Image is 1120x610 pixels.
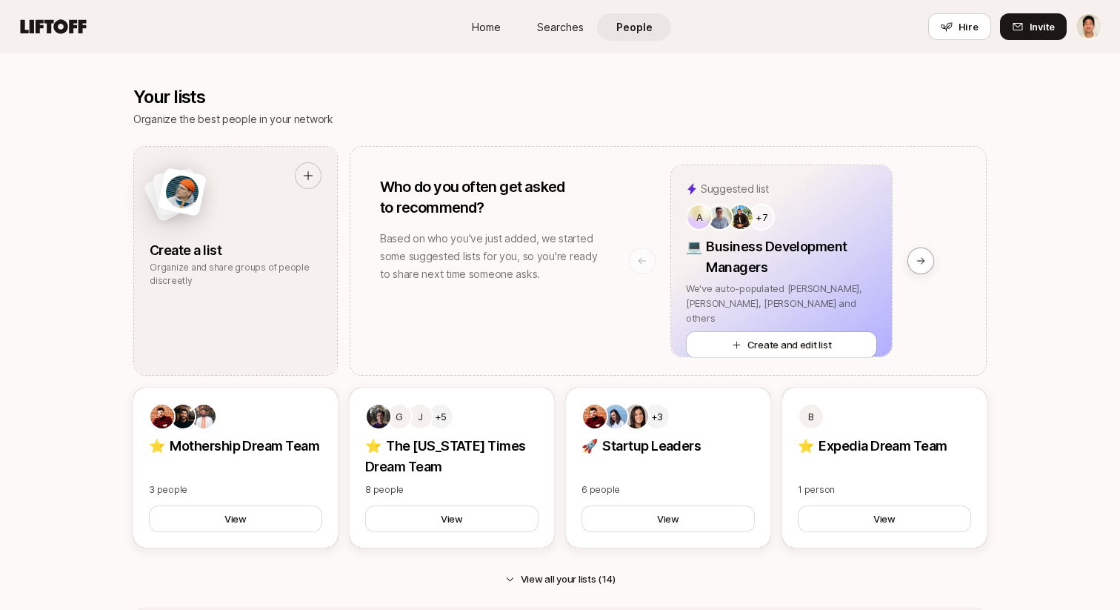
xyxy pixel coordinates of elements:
[581,483,755,497] p: 6 people
[566,388,770,548] a: +3🚀 Startup Leaders6 peopleView
[708,205,732,229] img: 21c54ac9_32fd_4722_8550_fe4a3e28991f.jpg
[798,436,971,457] p: ⭐ Expedia Dream Team
[696,208,703,226] p: A
[537,19,584,35] span: Searches
[1030,19,1055,34] span: Invite
[928,13,991,40] button: Hire
[472,19,501,35] span: Home
[150,405,174,428] img: 1baabf1b_b77f_4435_b8ae_0739ab3bae7c.jpg
[150,240,321,261] p: Create a list
[706,236,877,278] p: Business Development Managers
[133,87,333,107] p: Your lists
[686,236,701,257] p: 💻
[171,405,195,428] img: 2dee57b8_ef9d_4eaa_9621_eed78a5a80c6.jpg
[367,405,390,428] img: b5e2bf9f_60b1_4f06_ad3c_30d5f6d2c1b1.jpg
[380,176,565,218] p: Who do you often get asked to recommend?
[380,230,602,283] p: Based on who you've just added, we started some suggested lists for you, so you're ready to share...
[616,19,653,35] span: People
[701,180,769,198] p: Suggested list
[493,566,627,592] button: View all your lists (14)
[449,13,523,41] a: Home
[163,173,201,211] img: man-with-orange-hat.png
[808,408,814,425] p: B
[624,405,648,428] img: 71d7b91d_d7cb_43b4_a7ea_a9b2f2cc6e03.jpg
[1076,13,1102,40] button: Jeremy Chen
[729,205,753,229] img: b5974e06_8c38_4bd6_8b42_59887dfd714c.jpg
[149,436,322,457] p: ⭐ Mothership Dream Team
[435,409,447,424] p: +5
[1000,13,1067,40] button: Invite
[798,505,971,532] button: View
[1076,14,1101,39] img: Jeremy Chen
[418,408,423,425] p: J
[581,436,755,457] p: 🚀 Startup Leaders
[604,405,627,428] img: 3b21b1e9_db0a_4655_a67f_ab9b1489a185.jpg
[798,483,971,497] p: 1 person
[651,409,663,424] p: +3
[782,388,987,548] a: B⭐ Expedia Dream Team1 personView
[149,483,322,497] p: 3 people
[959,19,979,34] span: Hire
[396,408,403,425] p: G
[149,505,322,532] button: View
[756,210,767,225] p: +7
[523,13,597,41] a: Searches
[150,261,321,288] p: Organize and share groups of people discreetly
[581,505,755,532] button: View
[365,505,539,532] button: View
[686,331,877,358] button: Create and edit list
[192,405,216,428] img: 2822ba4a_21c8_4857_92e5_77ccf8e52002.jpg
[365,483,539,497] p: 8 people
[686,281,877,325] p: We've auto-populated [PERSON_NAME], [PERSON_NAME], [PERSON_NAME] and others
[597,13,671,41] a: People
[350,388,554,548] a: GJ+5⭐ The [US_STATE] Times Dream Team8 peopleView
[583,405,607,428] img: 1baabf1b_b77f_4435_b8ae_0739ab3bae7c.jpg
[365,436,539,477] p: ⭐ The [US_STATE] Times Dream Team
[133,110,333,128] p: Organize the best people in your network
[133,388,338,548] a: ⭐ Mothership Dream Team3 peopleView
